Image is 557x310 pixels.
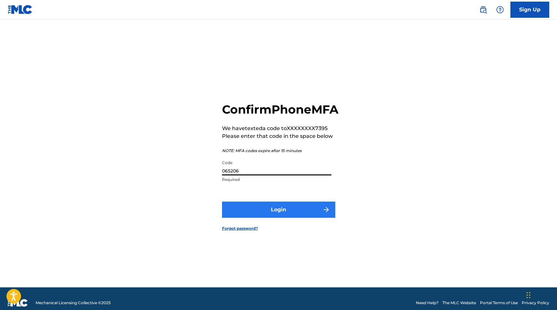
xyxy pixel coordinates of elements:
img: help [496,6,504,14]
button: Login [222,202,335,218]
a: Privacy Policy [522,300,549,306]
a: The MLC Website [442,300,476,306]
a: Forgot password? [222,226,258,231]
img: logo [8,299,28,307]
div: Drag [527,285,530,305]
a: Sign Up [510,2,549,18]
img: f7272a7cc735f4ea7f67.svg [322,206,330,214]
h2: Confirm Phone MFA [222,102,339,117]
p: We have texted a code to XXXXXXXX7395 [222,125,339,132]
p: Please enter that code in the space below [222,132,339,140]
a: Portal Terms of Use [480,300,518,306]
iframe: Chat Widget [525,279,557,310]
img: MLC Logo [8,5,33,14]
a: Need Help? [416,300,439,306]
img: search [479,6,487,14]
div: Help [494,3,507,16]
a: Public Search [477,3,490,16]
p: NOTE: MFA codes expire after 15 minutes [222,148,339,154]
p: Required [222,177,331,183]
span: Mechanical Licensing Collective © 2025 [36,300,111,306]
